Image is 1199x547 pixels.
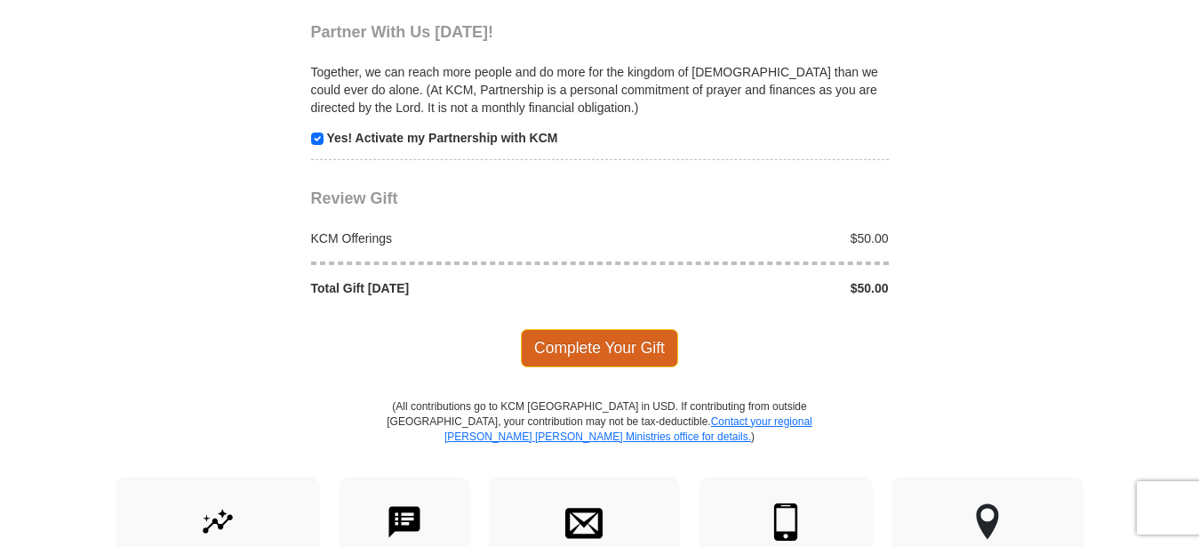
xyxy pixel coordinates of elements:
a: Contact your regional [PERSON_NAME] [PERSON_NAME] Ministries office for details. [444,415,812,443]
img: give-by-stock.svg [199,503,236,541]
p: (All contributions go to KCM [GEOGRAPHIC_DATA] in USD. If contributing from outside [GEOGRAPHIC_D... [387,399,813,477]
strong: Yes! Activate my Partnership with KCM [326,131,557,145]
div: KCM Offerings [301,229,600,247]
div: Total Gift [DATE] [301,279,600,297]
span: Complete Your Gift [521,329,678,366]
p: Together, we can reach more people and do more for the kingdom of [DEMOGRAPHIC_DATA] than we coul... [311,63,889,117]
span: Partner With Us [DATE]! [311,23,494,41]
img: mobile.svg [767,503,804,541]
div: $50.00 [600,279,899,297]
img: envelope.svg [565,503,603,541]
span: Review Gift [311,189,398,207]
img: other-region [975,503,1000,541]
img: text-to-give.svg [386,503,423,541]
div: $50.00 [600,229,899,247]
